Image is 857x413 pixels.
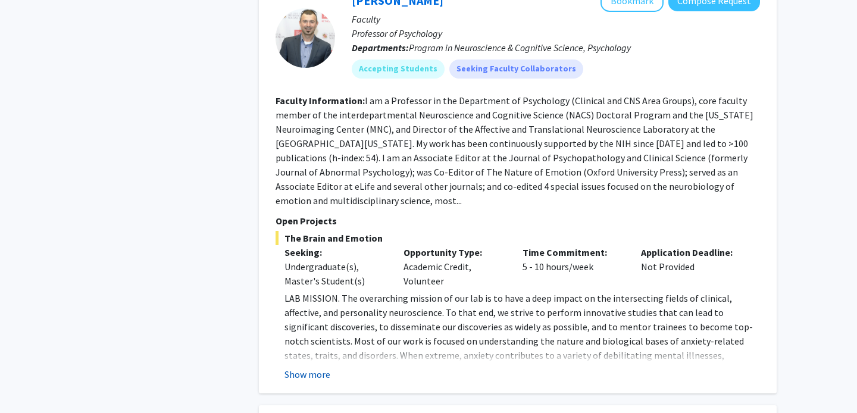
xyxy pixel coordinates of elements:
p: Faculty [352,12,760,26]
span: The Brain and Emotion [276,231,760,245]
div: Not Provided [632,245,751,288]
span: Program in Neuroscience & Cognitive Science, Psychology [409,42,631,54]
iframe: Chat [9,359,51,404]
p: Opportunity Type: [404,245,505,259]
p: Time Commitment: [523,245,624,259]
p: Seeking: [284,245,386,259]
p: Open Projects [276,214,760,228]
fg-read-more: I am a Professor in the Department of Psychology (Clinical and CNS Area Groups), core faculty mem... [276,95,753,206]
div: Undergraduate(s), Master's Student(s) [284,259,386,288]
button: Show more [284,367,330,381]
p: Professor of Psychology [352,26,760,40]
div: 5 - 10 hours/week [514,245,633,288]
p: Application Deadline: [641,245,742,259]
div: Academic Credit, Volunteer [395,245,514,288]
mat-chip: Seeking Faculty Collaborators [449,60,583,79]
b: Faculty Information: [276,95,365,107]
mat-chip: Accepting Students [352,60,445,79]
b: Departments: [352,42,409,54]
